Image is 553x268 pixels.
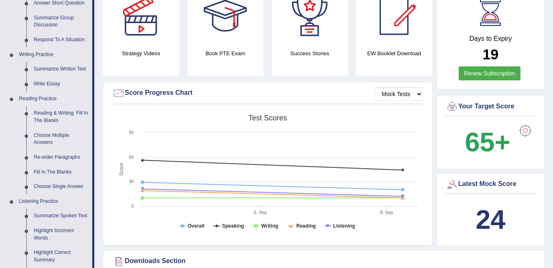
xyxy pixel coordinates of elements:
[380,210,393,215] tspan: 8. Sep
[30,150,92,165] a: Re-order Paragraphs
[261,223,278,229] tspan: Writing
[129,155,134,160] text: 60
[30,179,92,194] a: Choose Single Answer
[30,11,92,33] a: Summarize Group Discussion
[103,49,179,58] h4: Strategy Videos
[30,33,92,47] a: Respond To A Situation
[30,128,92,150] a: Choose Multiple Answers
[222,223,244,229] tspan: Speaking
[30,223,92,245] a: Highlight Incorrect Words
[333,223,355,229] tspan: Listening
[187,49,264,58] h4: Book PTE Exam
[446,101,535,113] div: Your Target Score
[30,165,92,180] a: Fill In The Blanks
[30,77,92,92] a: Write Essay
[296,223,316,229] tspan: Reading
[112,87,423,99] div: Score Progress Chart
[15,194,92,209] a: Listening Practice
[248,114,287,122] tspan: Test scores
[30,62,92,77] a: Summarize Written Text
[131,204,134,209] text: 0
[272,49,348,58] h4: Success Stories
[476,205,505,235] b: 24
[15,92,92,106] a: Reading Practice
[15,47,92,62] a: Writing Practice
[356,49,432,58] h4: EW Booklet Download
[129,179,134,184] text: 30
[30,209,92,223] a: Summarize Spoken Text
[119,163,124,176] tspan: Score
[459,66,521,80] a: Renew Subscription
[254,210,267,215] tspan: 6. Sep
[188,223,205,229] tspan: Overall
[112,255,535,268] div: Downloads Section
[30,106,92,128] a: Reading & Writing: Fill In The Blanks
[30,245,92,267] a: Highlight Correct Summary
[483,46,499,62] b: 19
[465,127,510,157] b: 65+
[446,178,535,190] div: Latest Mock Score
[129,130,134,135] text: 90
[446,35,535,42] h4: Days to Expiry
